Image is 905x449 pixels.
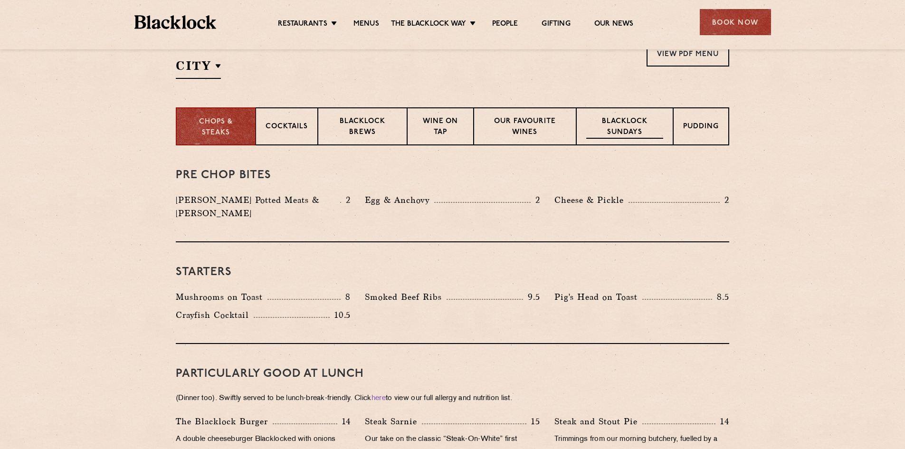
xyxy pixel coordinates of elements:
h2: City [176,57,221,79]
a: View PDF Menu [647,40,729,67]
p: 15 [526,415,540,428]
p: 8 [341,291,351,303]
p: Our favourite wines [484,116,566,139]
p: 2 [720,194,729,206]
p: Chops & Steaks [186,117,246,138]
p: Steak and Stout Pie [554,415,642,428]
p: Pudding [683,122,719,134]
a: The Blacklock Way [391,19,466,30]
a: Menus [353,19,379,30]
div: Book Now [700,9,771,35]
p: Mushrooms on Toast [176,290,267,304]
p: Pig's Head on Toast [554,290,642,304]
h3: Pre Chop Bites [176,169,729,182]
a: here [372,395,386,402]
img: BL_Textured_Logo-footer-cropped.svg [134,15,217,29]
h3: Starters [176,266,729,278]
p: [PERSON_NAME] Potted Meats & [PERSON_NAME] [176,193,340,220]
p: 10.5 [330,309,351,321]
a: Our News [594,19,634,30]
h3: PARTICULARLY GOOD AT LUNCH [176,368,729,380]
p: Blacklock Sundays [586,116,663,139]
p: Wine on Tap [417,116,464,139]
p: (Dinner too). Swiftly served to be lunch-break-friendly. Click to view our full allergy and nutri... [176,392,729,405]
p: 2 [531,194,540,206]
a: People [492,19,518,30]
p: The Blacklock Burger [176,415,273,428]
p: Blacklock Brews [328,116,397,139]
p: Cocktails [266,122,308,134]
p: 14 [715,415,729,428]
p: Steak Sarnie [365,415,422,428]
p: Cheese & Pickle [554,193,629,207]
p: Crayfish Cocktail [176,308,254,322]
p: Smoked Beef Ribs [365,290,447,304]
p: 2 [341,194,351,206]
p: Egg & Anchovy [365,193,434,207]
p: 8.5 [712,291,729,303]
p: 9.5 [523,291,540,303]
p: 14 [337,415,351,428]
a: Gifting [542,19,570,30]
a: Restaurants [278,19,327,30]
